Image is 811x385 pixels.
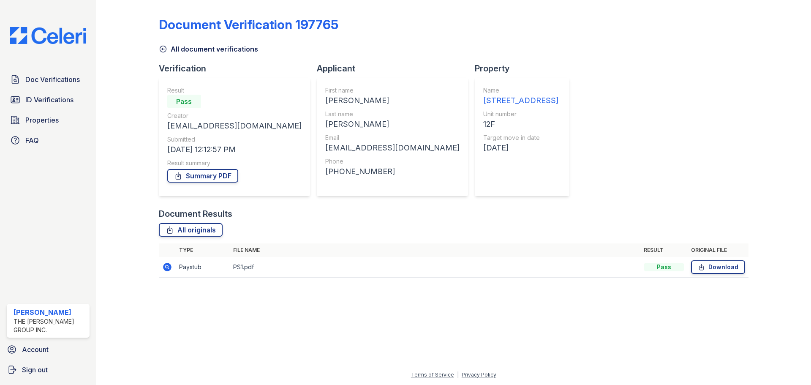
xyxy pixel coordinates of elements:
a: Summary PDF [167,169,238,183]
div: [DATE] [483,142,558,154]
div: Pass [644,263,684,271]
a: Doc Verifications [7,71,90,88]
a: Terms of Service [411,371,454,378]
div: Target move in date [483,134,558,142]
a: ID Verifications [7,91,90,108]
div: [PERSON_NAME] [325,118,460,130]
div: The [PERSON_NAME] Group Inc. [14,317,86,334]
div: [PERSON_NAME] [325,95,460,106]
span: Properties [25,115,59,125]
span: Sign out [22,365,48,375]
th: File name [230,243,640,257]
div: Email [325,134,460,142]
a: All document verifications [159,44,258,54]
th: Result [640,243,688,257]
a: Privacy Policy [462,371,496,378]
div: | [457,371,459,378]
div: First name [325,86,460,95]
div: Submitted [167,135,302,144]
span: FAQ [25,135,39,145]
div: [PERSON_NAME] [14,307,86,317]
div: Document Verification 197765 [159,17,338,32]
span: Account [22,344,49,355]
td: PS1.pdf [230,257,640,278]
div: Verification [159,63,317,74]
th: Type [176,243,230,257]
img: CE_Logo_Blue-a8612792a0a2168367f1c8372b55b34899dd931a85d93a1a3d3e32e68fde9ad4.png [3,27,93,44]
div: Creator [167,112,302,120]
div: Applicant [317,63,475,74]
div: [DATE] 12:12:57 PM [167,144,302,156]
div: [EMAIL_ADDRESS][DOMAIN_NAME] [325,142,460,154]
a: FAQ [7,132,90,149]
div: Property [475,63,576,74]
div: Name [483,86,558,95]
span: Doc Verifications [25,74,80,85]
div: Result [167,86,302,95]
div: Unit number [483,110,558,118]
a: Download [691,260,745,274]
div: [EMAIL_ADDRESS][DOMAIN_NAME] [167,120,302,132]
span: ID Verifications [25,95,73,105]
a: Account [3,341,93,358]
div: Phone [325,157,460,166]
div: 12F [483,118,558,130]
div: [PHONE_NUMBER] [325,166,460,177]
div: Result summary [167,159,302,167]
td: Paystub [176,257,230,278]
a: Properties [7,112,90,128]
div: [STREET_ADDRESS] [483,95,558,106]
a: Sign out [3,361,93,378]
th: Original file [688,243,748,257]
a: Name [STREET_ADDRESS] [483,86,558,106]
div: Last name [325,110,460,118]
a: All originals [159,223,223,237]
div: Document Results [159,208,232,220]
div: Pass [167,95,201,108]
